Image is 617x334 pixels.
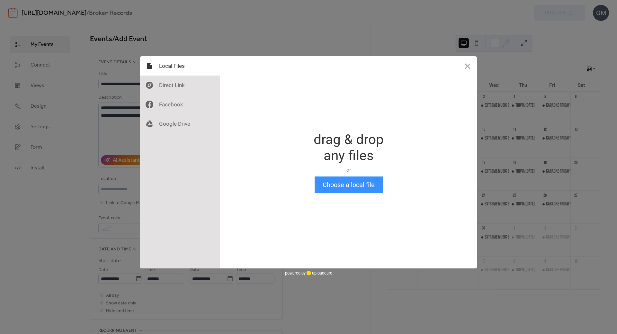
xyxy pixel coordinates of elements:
div: drag & drop any files [314,131,384,164]
div: or [314,167,384,173]
div: Direct Link [140,76,220,95]
div: Local Files [140,56,220,76]
button: Close [458,56,477,76]
a: uploadcare [306,271,332,275]
div: Facebook [140,95,220,114]
button: Choose a local file [315,176,383,193]
div: Google Drive [140,114,220,133]
div: powered by [285,268,332,278]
